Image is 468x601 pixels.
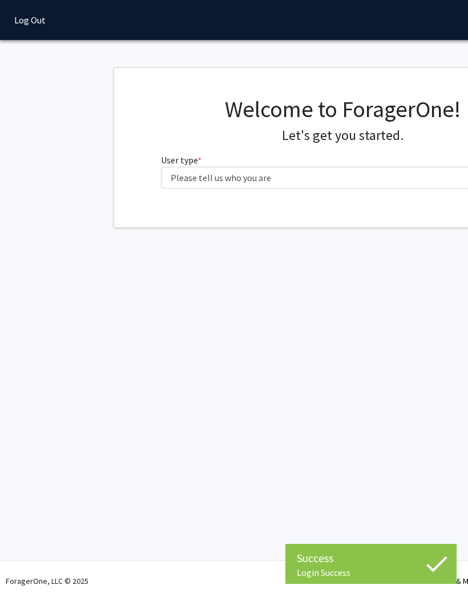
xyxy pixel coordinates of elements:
[297,550,445,567] div: Success
[6,561,88,601] div: ForagerOne, LLC © 2025
[297,567,445,578] div: Login Success
[161,153,201,167] label: User type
